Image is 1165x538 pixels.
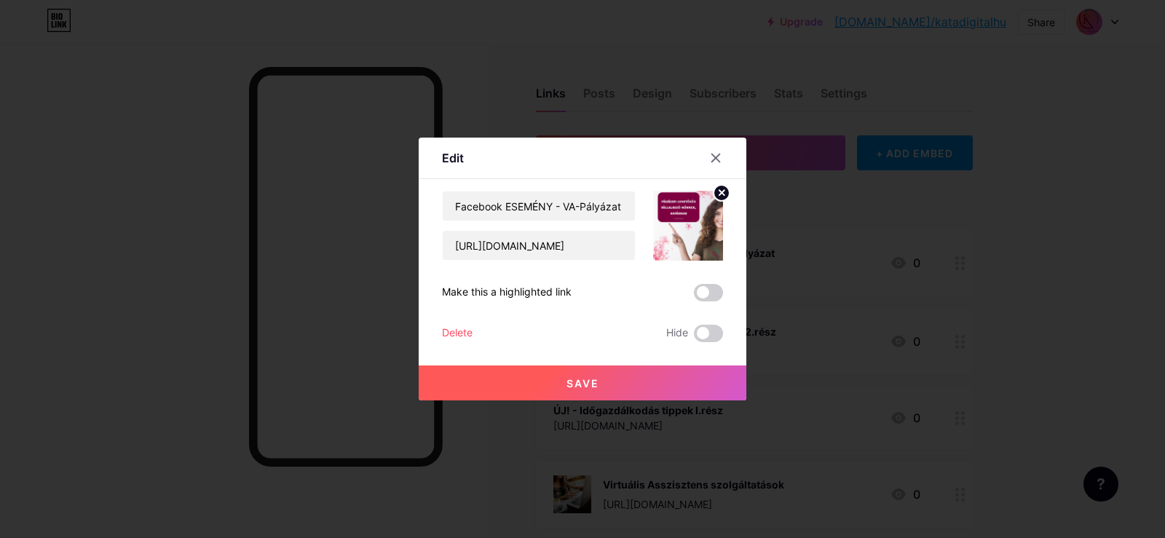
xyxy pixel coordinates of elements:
[419,365,746,400] button: Save
[443,231,635,260] input: URL
[442,149,464,167] div: Edit
[653,191,723,261] img: link_thumbnail
[666,325,688,342] span: Hide
[443,191,635,221] input: Title
[442,284,572,301] div: Make this a highlighted link
[442,325,473,342] div: Delete
[566,377,599,389] span: Save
